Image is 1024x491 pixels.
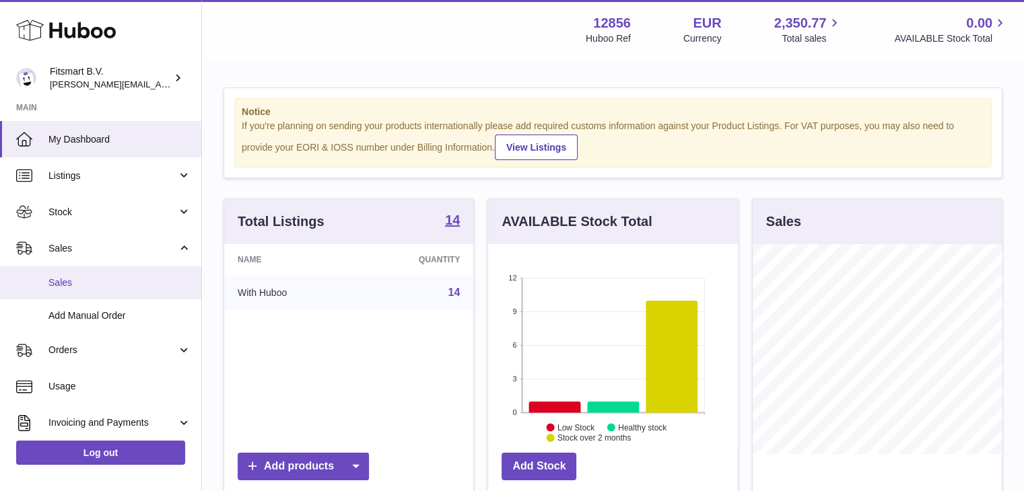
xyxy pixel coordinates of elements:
[618,422,667,432] text: Healthy stock
[766,213,801,231] h3: Sales
[782,32,842,45] span: Total sales
[495,135,578,160] a: View Listings
[774,14,842,45] a: 2,350.77 Total sales
[557,433,631,443] text: Stock over 2 months
[774,14,827,32] span: 2,350.77
[48,416,177,429] span: Invoicing and Payments
[894,32,1008,45] span: AVAILABLE Stock Total
[448,287,460,298] a: 14
[50,79,270,89] span: [PERSON_NAME][EMAIL_ADDRESS][DOMAIN_NAME]
[894,14,1008,45] a: 0.00 AVAILABLE Stock Total
[966,14,992,32] span: 0.00
[50,65,171,91] div: Fitsmart B.V.
[238,213,325,231] h3: Total Listings
[48,206,177,219] span: Stock
[502,213,652,231] h3: AVAILABLE Stock Total
[445,213,460,229] a: 14
[224,244,355,275] th: Name
[238,453,369,480] a: Add products
[509,274,517,282] text: 12
[355,244,473,275] th: Quantity
[693,14,721,32] strong: EUR
[48,242,177,255] span: Sales
[48,309,191,322] span: Add Manual Order
[593,14,631,32] strong: 12856
[683,32,722,45] div: Currency
[513,341,517,349] text: 6
[16,68,36,88] img: jonathan@leaderoo.com
[513,375,517,383] text: 3
[48,380,191,393] span: Usage
[586,32,631,45] div: Huboo Ref
[48,344,177,356] span: Orders
[242,120,984,160] div: If you're planning on sending your products internationally please add required customs informati...
[48,133,191,146] span: My Dashboard
[48,276,191,289] span: Sales
[513,307,517,315] text: 9
[224,275,355,310] td: With Huboo
[16,441,185,465] a: Log out
[48,169,177,182] span: Listings
[242,106,984,118] strong: Notice
[557,422,595,432] text: Low Stock
[513,408,517,416] text: 0
[445,213,460,227] strong: 14
[502,453,576,480] a: Add Stock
